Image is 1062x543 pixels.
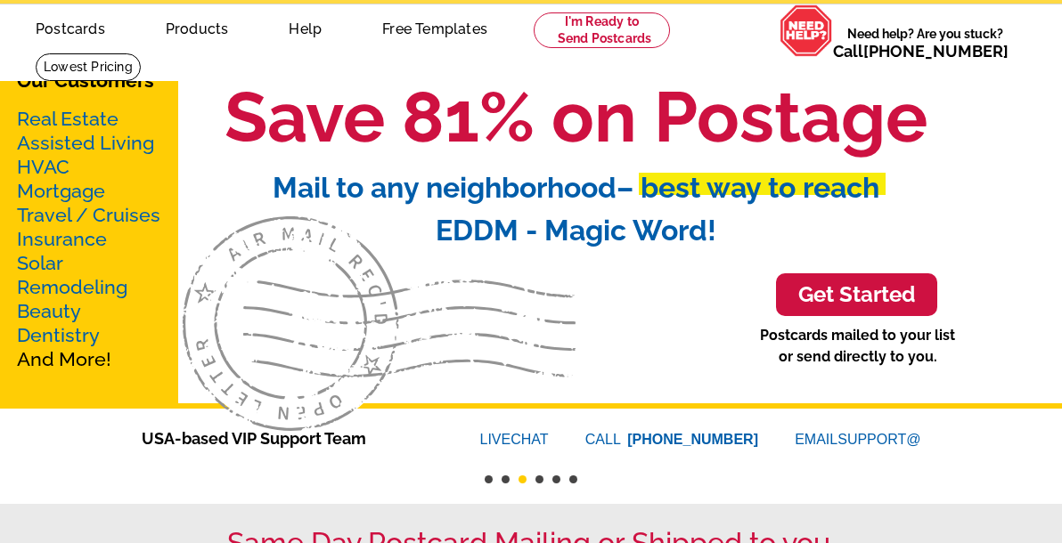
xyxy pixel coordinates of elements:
[260,6,350,48] a: Help
[833,25,1017,61] span: Need help? Are you stuck?
[17,276,127,298] a: Remodeling
[7,6,134,48] a: Postcards
[137,6,257,48] a: Products
[17,204,160,226] a: Travel / Cruises
[17,156,69,178] a: HVAC
[17,252,63,274] a: Solar
[17,180,105,202] a: Mortgage
[273,171,879,247] span: Mail to any neighborhood EDDM - Magic Word!
[17,107,161,371] p: And More!
[17,108,118,130] a: Real Estate
[17,228,107,250] a: Insurance
[17,132,154,154] a: Assisted Living
[535,475,543,483] button: 4 of 6
[569,475,577,483] button: 6 of 6
[354,6,516,48] a: Free Templates
[480,432,511,447] font: LIVE
[706,129,1062,543] iframe: LiveChat chat widget
[480,432,549,447] a: LIVECHAT
[89,75,1062,159] h1: Save 81% on Postage
[485,475,493,483] button: 1 of 6
[519,475,527,483] button: 3 of 6
[617,171,879,204] span: – best way to reach
[585,429,624,450] font: CALL
[183,216,576,432] img: third-slide.svg
[780,4,833,57] img: help
[627,432,758,447] a: [PHONE_NUMBER]
[142,426,427,450] span: USA-based VIP Support Team
[17,324,100,346] a: Dentistry
[833,42,1009,61] span: Call
[552,475,560,483] button: 5 of 6
[502,475,510,483] button: 2 of 6
[863,42,1009,61] a: [PHONE_NUMBER]
[17,300,81,322] a: Beauty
